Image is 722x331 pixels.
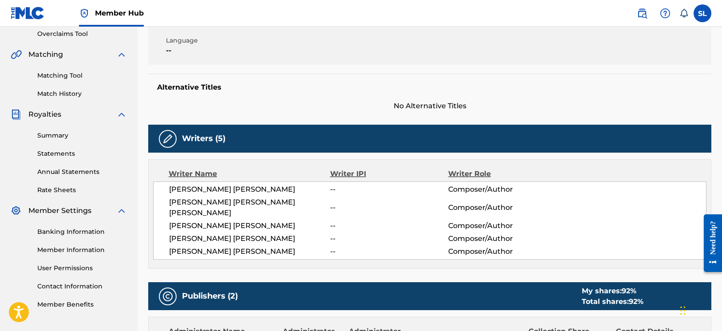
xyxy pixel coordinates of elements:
[169,221,330,231] span: [PERSON_NAME] [PERSON_NAME]
[95,8,144,18] span: Member Hub
[37,185,127,195] a: Rate Sheets
[11,7,45,20] img: MLC Logo
[162,134,173,144] img: Writers
[37,227,127,236] a: Banking Information
[330,184,448,195] span: --
[629,297,643,306] span: 92 %
[582,296,643,307] div: Total shares:
[448,169,556,179] div: Writer Role
[169,233,330,244] span: [PERSON_NAME] [PERSON_NAME]
[37,167,127,177] a: Annual Statements
[79,8,90,19] img: Top Rightsholder
[582,286,643,296] div: My shares:
[37,29,127,39] a: Overclaims Tool
[166,36,300,45] span: Language
[678,288,722,331] div: Widget de chat
[330,169,449,179] div: Writer IPI
[448,184,556,195] span: Composer/Author
[148,101,711,111] span: No Alternative Titles
[660,8,671,19] img: help
[28,205,91,216] span: Member Settings
[182,291,238,301] h5: Publishers (2)
[169,169,330,179] div: Writer Name
[169,184,330,195] span: [PERSON_NAME] [PERSON_NAME]
[37,264,127,273] a: User Permissions
[697,207,722,279] iframe: Resource Center
[678,288,722,331] iframe: Chat Widget
[37,300,127,309] a: Member Benefits
[28,49,63,60] span: Matching
[11,205,21,216] img: Member Settings
[169,197,330,218] span: [PERSON_NAME] [PERSON_NAME] [PERSON_NAME]
[37,282,127,291] a: Contact Information
[37,245,127,255] a: Member Information
[679,9,688,18] div: Notifications
[37,89,127,99] a: Match History
[162,291,173,302] img: Publishers
[157,83,702,92] h5: Alternative Titles
[11,49,22,60] img: Matching
[694,4,711,22] div: User Menu
[37,131,127,140] a: Summary
[166,45,300,56] span: --
[116,49,127,60] img: expand
[448,246,556,257] span: Composer/Author
[28,109,61,120] span: Royalties
[169,246,330,257] span: [PERSON_NAME] [PERSON_NAME]
[680,297,686,324] div: Arrastrar
[448,221,556,231] span: Composer/Author
[330,202,448,213] span: --
[637,8,647,19] img: search
[622,287,636,295] span: 92 %
[182,134,225,144] h5: Writers (5)
[37,71,127,80] a: Matching Tool
[633,4,651,22] a: Public Search
[116,205,127,216] img: expand
[656,4,674,22] div: Help
[448,233,556,244] span: Composer/Author
[330,233,448,244] span: --
[116,109,127,120] img: expand
[448,202,556,213] span: Composer/Author
[37,149,127,158] a: Statements
[11,109,21,120] img: Royalties
[330,246,448,257] span: --
[330,221,448,231] span: --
